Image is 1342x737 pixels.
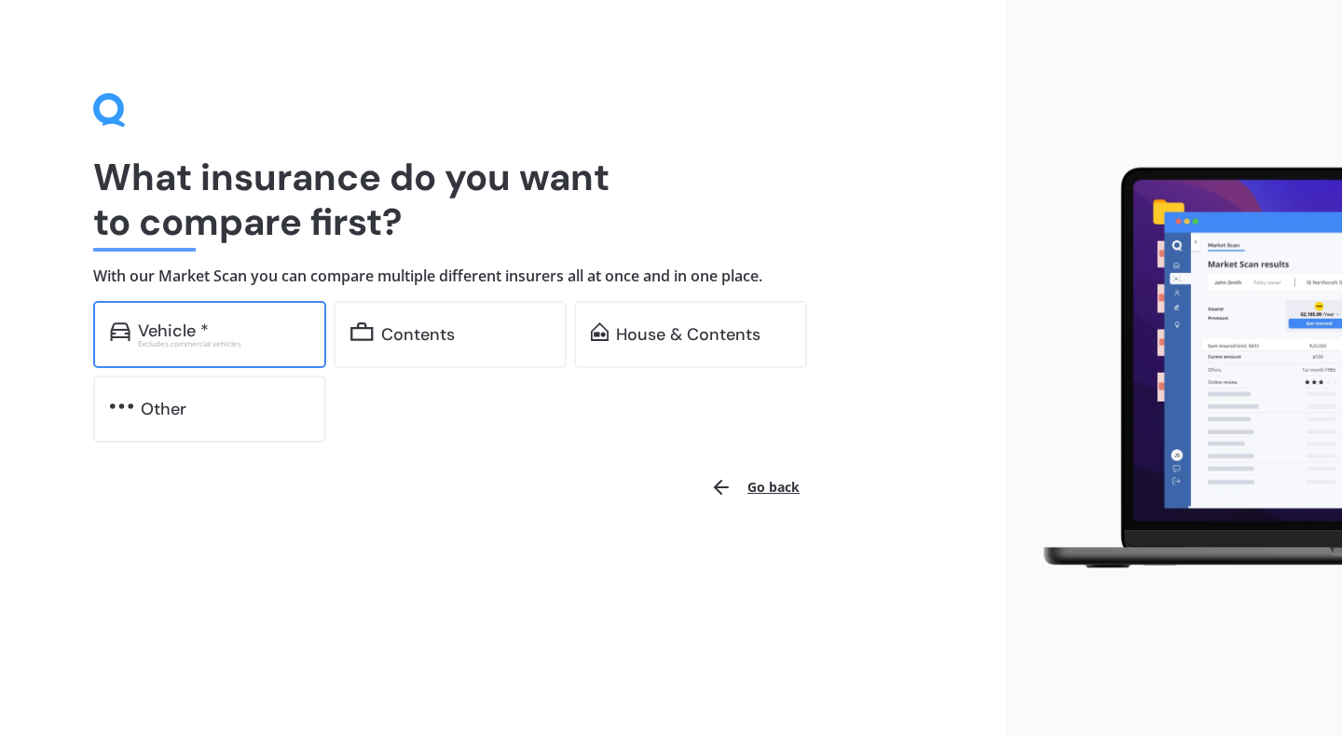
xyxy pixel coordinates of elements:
[93,155,913,244] h1: What insurance do you want to compare first?
[110,397,133,416] img: other.81dba5aafe580aa69f38.svg
[138,321,209,340] div: Vehicle *
[699,465,811,510] button: Go back
[591,322,609,341] img: home-and-contents.b802091223b8502ef2dd.svg
[381,325,455,344] div: Contents
[110,322,130,341] img: car.f15378c7a67c060ca3f3.svg
[616,325,760,344] div: House & Contents
[141,400,186,418] div: Other
[350,322,374,341] img: content.01f40a52572271636b6f.svg
[138,340,309,348] div: Excludes commercial vehicles
[1021,158,1342,580] img: laptop.webp
[93,266,913,286] h4: With our Market Scan you can compare multiple different insurers all at once and in one place.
